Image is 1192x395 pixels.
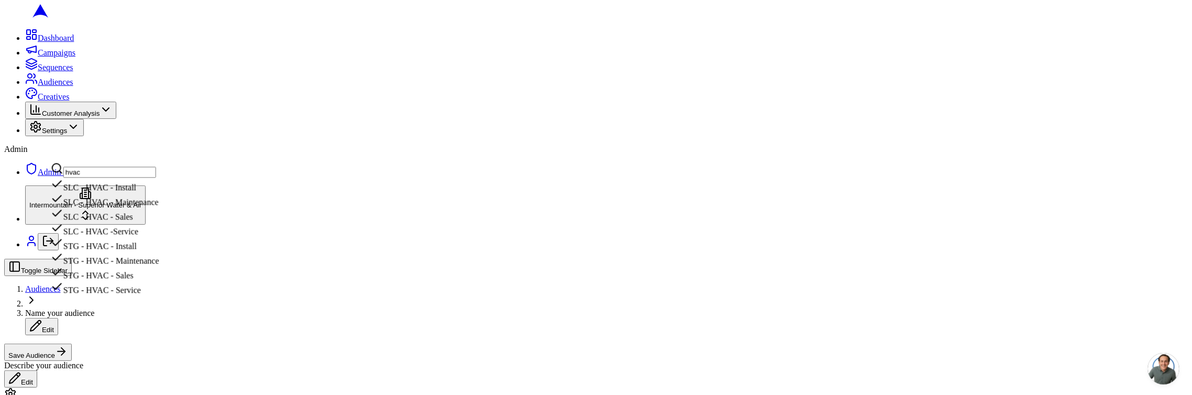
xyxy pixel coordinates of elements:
[25,185,146,225] button: Intermountain - Superior Water & Air
[4,361,83,370] span: Describe your audience
[51,207,159,222] div: SLC - HVAC - Sales
[51,178,159,295] div: Suggestions
[25,309,94,317] span: Name your audience
[4,284,1188,335] nav: breadcrumb
[4,370,37,388] button: Edit
[38,34,74,42] span: Dashboard
[51,280,159,295] div: STG - HVAC - Service
[51,222,159,236] div: SLC - HVAC -Service
[29,201,141,209] span: Intermountain - Superior Water & Air
[38,78,73,86] span: Audiences
[25,102,116,119] button: Customer Analysis
[25,78,73,86] a: Audiences
[4,259,72,276] button: Toggle Sidebar
[25,284,61,293] a: Audiences
[51,236,159,251] div: STG - HVAC - Install
[25,63,73,72] a: Sequences
[4,344,72,361] button: Save Audience
[38,63,73,72] span: Sequences
[51,251,159,266] div: STG - HVAC - Maintenance
[4,145,1188,154] div: Admin
[38,48,75,57] span: Campaigns
[38,233,59,250] button: Log out
[25,318,58,335] button: Edit
[38,92,69,101] span: Creatives
[25,168,80,177] a: Admin tools
[42,326,54,334] span: Edit
[25,92,69,101] a: Creatives
[42,127,67,135] span: Settings
[42,109,100,117] span: Customer Analysis
[1148,353,1179,385] a: Open chat
[25,119,84,136] button: Settings
[63,167,156,178] input: Search...
[38,168,80,177] span: Admin tools
[21,267,68,275] span: Toggle Sidebar
[51,192,159,207] div: SLC - HVAC - Maintenance
[51,178,159,192] div: SLC - HVAC - Install
[51,266,159,280] div: STG - HVAC - Sales
[21,378,33,386] span: Edit
[25,48,75,57] a: Campaigns
[25,34,74,42] a: Dashboard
